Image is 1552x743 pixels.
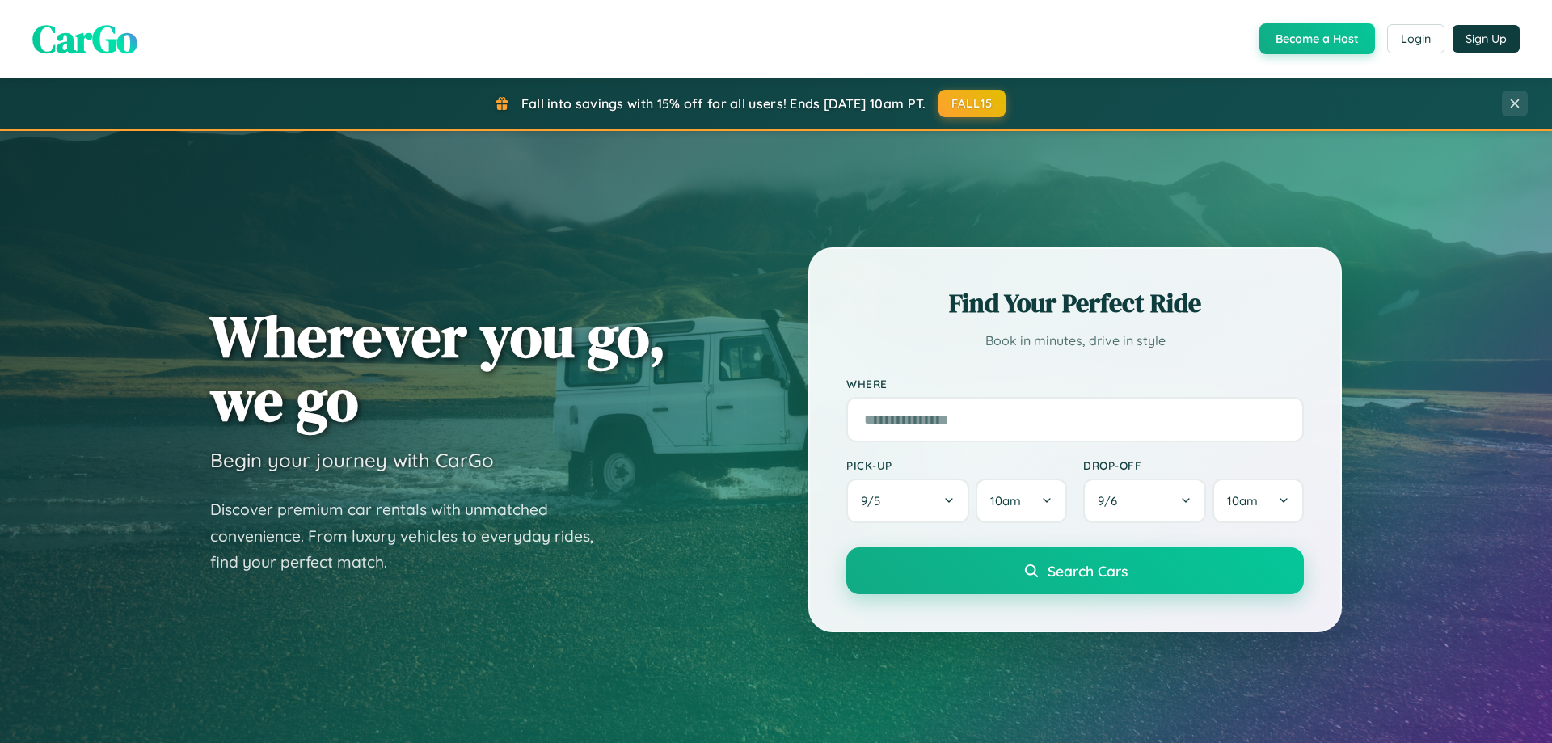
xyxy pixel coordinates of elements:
[210,496,614,576] p: Discover premium car rentals with unmatched convenience. From luxury vehicles to everyday rides, ...
[1083,479,1206,523] button: 9/6
[1387,24,1444,53] button: Login
[1098,493,1125,509] span: 9 / 6
[846,377,1304,390] label: Where
[521,95,926,112] span: Fall into savings with 15% off for all users! Ends [DATE] 10am PT.
[846,329,1304,353] p: Book in minutes, drive in style
[1259,23,1375,54] button: Become a Host
[1048,562,1128,580] span: Search Cars
[210,448,494,472] h3: Begin your journey with CarGo
[1227,493,1258,509] span: 10am
[846,458,1067,472] label: Pick-up
[1453,25,1520,53] button: Sign Up
[846,285,1304,321] h2: Find Your Perfect Ride
[976,479,1067,523] button: 10am
[846,547,1304,594] button: Search Cars
[1212,479,1304,523] button: 10am
[210,304,666,432] h1: Wherever you go, we go
[938,90,1006,117] button: FALL15
[1083,458,1304,472] label: Drop-off
[861,493,888,509] span: 9 / 5
[32,12,137,65] span: CarGo
[846,479,969,523] button: 9/5
[990,493,1021,509] span: 10am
